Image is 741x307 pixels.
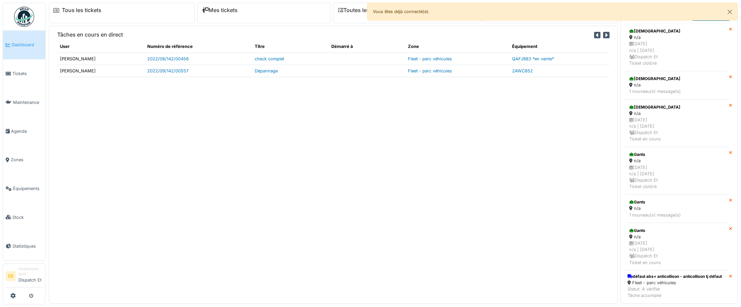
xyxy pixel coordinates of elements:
div: n/a [629,158,725,164]
img: Badge_color-CXgf-gQk.svg [14,7,34,27]
a: Tous les tickets [62,7,101,13]
a: Zones [3,145,45,174]
a: Mes tickets [202,7,238,13]
a: Fleet - parc véhicules [408,56,452,61]
div: Statut: À vérifier Tâche accomplie [628,286,722,299]
div: Fleet - parc véhicules [628,280,722,286]
div: [DATE] n/a | [DATE] Dispatch Et Ticket clotûré [629,41,725,66]
div: [DEMOGRAPHIC_DATA] [629,104,725,110]
a: check complet [255,56,284,61]
button: Close [722,3,737,21]
a: Gants n/a [DATE]n/a | [DATE] Dispatch EtTicket en cours [625,223,729,270]
div: [DEMOGRAPHIC_DATA] [629,76,725,82]
a: Fleet - parc véhicules [408,68,452,73]
a: Dashboard [3,30,45,59]
span: Maintenance [13,99,43,106]
li: Dispatch Et [18,266,43,286]
span: Dashboard [12,42,43,48]
div: [DATE] n/a | [DATE] Dispatch Et Ticket en cours [629,117,725,142]
span: translation missing: fr.shared.user [60,44,70,49]
span: Zones [11,157,43,163]
span: Agenda [11,128,43,134]
div: Gants [629,228,725,234]
a: Toutes les tâches [338,7,388,13]
span: Équipements [13,185,43,192]
a: Dépannage [255,68,278,73]
span: Statistiques [12,243,43,249]
a: Statistiques [3,232,45,260]
div: défaut abs+ anticollison - anticollison tj défaut [628,273,722,280]
a: Gants n/a 1 nouveau(x) message(s) [625,194,729,223]
a: Stock [3,203,45,232]
div: n/a [629,34,725,41]
a: 2AWC852 [512,68,533,73]
th: Zone [405,41,509,53]
div: 1 nouveau(x) message(s) [629,88,725,95]
td: [PERSON_NAME] [57,53,145,65]
a: DE Gestionnaire localDispatch Et [6,266,43,288]
div: n/a [629,110,725,117]
div: n/a [629,234,725,240]
th: Démarré à [329,41,405,53]
td: [PERSON_NAME] [57,65,145,77]
div: 1 nouveau(x) message(s) [629,212,725,218]
a: [DEMOGRAPHIC_DATA] n/a [DATE]n/a | [DATE] Dispatch EtTicket clotûré [625,23,729,71]
a: Équipements [3,174,45,203]
th: Titre [252,41,329,53]
a: [DEMOGRAPHIC_DATA] n/a [DATE]n/a | [DATE] Dispatch EtTicket en cours [625,100,729,147]
div: Gants [629,151,725,158]
div: [DATE] n/a | [DATE] Dispatch Et Ticket en cours [629,240,725,266]
th: Numéro de référence [145,41,252,53]
div: Gants [629,199,725,205]
li: DE [6,271,16,281]
span: Tickets [12,70,43,77]
a: QAFJ983 *en vente* [512,56,554,61]
h6: Tâches en cours en direct [57,32,123,38]
a: Maintenance [3,88,45,117]
div: Vous êtes déjà connecté(e). [367,3,738,20]
a: Agenda [3,117,45,145]
a: 2022/08/142/00456 [147,56,189,61]
a: [DEMOGRAPHIC_DATA] n/a 1 nouveau(x) message(s) [625,71,729,99]
span: Stock [12,214,43,221]
a: défaut abs+ anticollison - anticollison tj défaut Fleet - parc véhicules Statut: À vérifierTâche ... [625,270,729,302]
div: n/a [629,82,725,88]
a: 2022/09/142/00557 [147,68,188,73]
a: Tickets [3,59,45,88]
div: Gestionnaire local [18,266,43,277]
th: Équipement [509,41,609,53]
div: n/a [629,205,725,211]
div: [DATE] n/a | [DATE] Dispatch Et Ticket clotûré [629,164,725,190]
a: Gants n/a [DATE]n/a | [DATE] Dispatch EtTicket clotûré [625,147,729,194]
div: [DEMOGRAPHIC_DATA] [629,28,725,34]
